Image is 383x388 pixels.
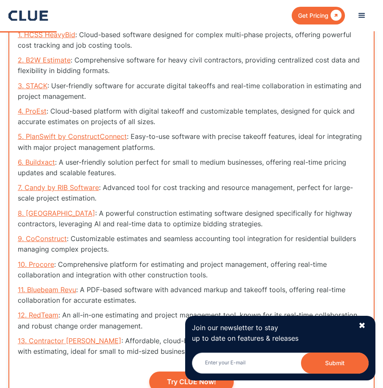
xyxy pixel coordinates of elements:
a: 1. HCSS HeavyBid [18,30,75,39]
li: : Cloud-based platform with digital takeoff and customizable templates, designed for quick and ac... [18,106,365,127]
li: : Affordable, cloud-based software that combines project management with estimating, ideal for sm... [18,336,365,357]
button: Submit [301,353,369,374]
p: Join our newsletter to stay up to date on features & releases [192,323,351,344]
a: 13. Contractor [PERSON_NAME] [18,336,121,345]
a: 10. Procore [18,260,54,269]
div: menu [349,3,375,28]
li: : Comprehensive platform for estimating and project management, offering real-time collaboration ... [18,259,365,280]
a: 11. Bluebeam Revu [18,285,76,294]
a: 2. B2W Estimate [18,56,71,64]
a: 7. Candy by RIB Software [18,183,99,192]
li: : Cloud-based software designed for complex multi-phase projects, offering powerful cost tracking... [18,30,365,51]
a: 8. [GEOGRAPHIC_DATA] [18,209,95,217]
div:  [328,10,342,21]
a: 3. STACK [18,81,47,90]
li: : A powerful construction estimating software designed specifically for highway contractors, leve... [18,208,365,229]
a: 5. PlanSwift by ConstructConnect [18,132,127,141]
input: Enter your E-mail [192,353,369,374]
li: : A user-friendly solution perfect for small to medium businesses, offering real-time pricing upd... [18,157,365,178]
li: : A PDF-based software with advanced markup and takeoff tools, offering real-time collaboration f... [18,285,365,306]
li: : Comprehensive software for heavy civil contractors, providing centralized cost data and flexibi... [18,55,365,76]
li: : An all-in-one estimating and project management tool, known for its real-time collaboration and... [18,310,365,331]
div: ✖ [358,320,366,331]
a: 4. ProEst [18,107,47,115]
div: Get Pricing [298,10,328,21]
li: : User-friendly software for accurate digital takeoffs and real-time collaboration in estimating ... [18,81,365,102]
a: 6. Buildxact [18,158,55,166]
a: 12. RedTeam [18,311,58,319]
li: : Easy-to-use software with precise takeoff features, ideal for integrating with major project ma... [18,131,365,152]
li: : Advanced tool for cost tracking and resource management, perfect for large-scale project estima... [18,182,365,203]
a: Get Pricing [292,7,345,24]
li: : Customizable estimates and seamless accounting tool integration for residential builders managi... [18,233,365,255]
a: 9. CoConstruct [18,234,67,243]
